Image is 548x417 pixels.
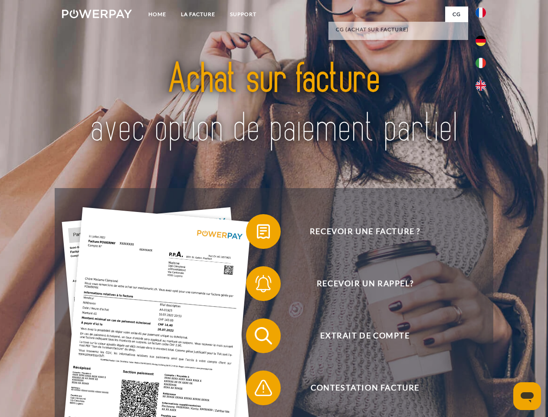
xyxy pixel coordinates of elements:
[253,325,274,347] img: qb_search.svg
[476,58,486,68] img: it
[253,273,274,295] img: qb_bell.svg
[328,22,468,37] a: CG (achat sur facture)
[174,7,223,22] a: LA FACTURE
[246,266,472,301] button: Recevoir un rappel?
[83,42,465,166] img: title-powerpay_fr.svg
[259,214,471,249] span: Recevoir une facture ?
[223,7,264,22] a: Support
[259,318,471,353] span: Extrait de compte
[328,37,468,53] a: CG (Compte de crédit/paiement partiel)
[141,7,174,22] a: Home
[476,7,486,18] img: fr
[253,221,274,242] img: qb_bill.svg
[259,371,471,405] span: Contestation Facture
[62,10,132,18] img: logo-powerpay-white.svg
[476,36,486,46] img: de
[246,371,472,405] button: Contestation Facture
[476,80,486,91] img: en
[253,377,274,399] img: qb_warning.svg
[246,318,472,353] button: Extrait de compte
[259,266,471,301] span: Recevoir un rappel?
[246,214,472,249] button: Recevoir une facture ?
[513,382,541,410] iframe: Bouton de lancement de la fenêtre de messagerie
[445,7,468,22] a: CG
